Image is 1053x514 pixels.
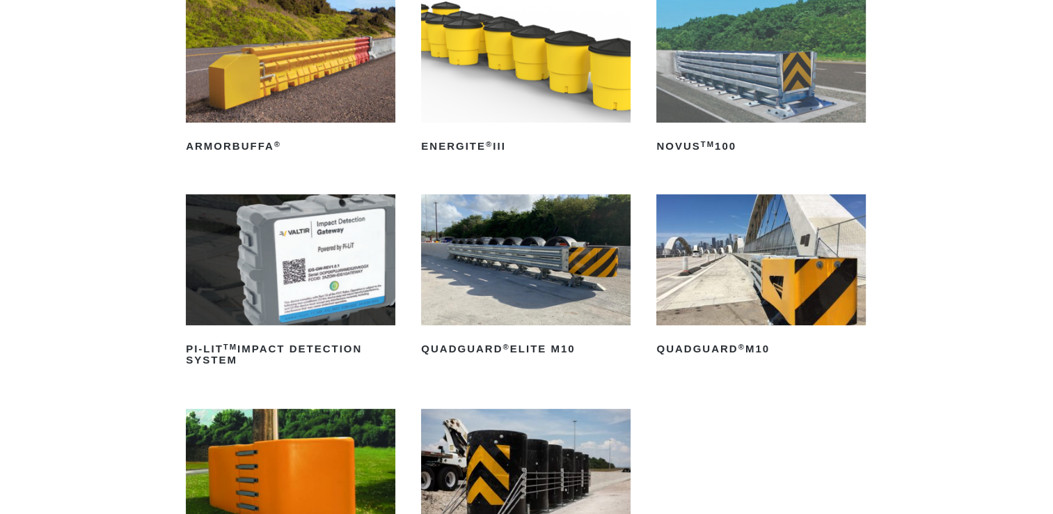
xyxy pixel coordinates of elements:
h2: ENERGITE III [421,135,631,157]
sup: TM [223,343,237,351]
a: PI-LITTMImpact Detection System [186,194,395,371]
h2: NOVUS 100 [656,135,866,157]
sup: ® [274,140,281,148]
a: QuadGuard®M10 [656,194,866,360]
h2: QuadGuard Elite M10 [421,338,631,360]
h2: PI-LIT Impact Detection System [186,338,395,371]
sup: ® [738,343,745,351]
a: QuadGuard®Elite M10 [421,194,631,360]
h2: ArmorBuffa [186,135,395,157]
sup: TM [701,140,715,148]
sup: ® [486,140,493,148]
sup: ® [502,343,509,351]
h2: QuadGuard M10 [656,338,866,360]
